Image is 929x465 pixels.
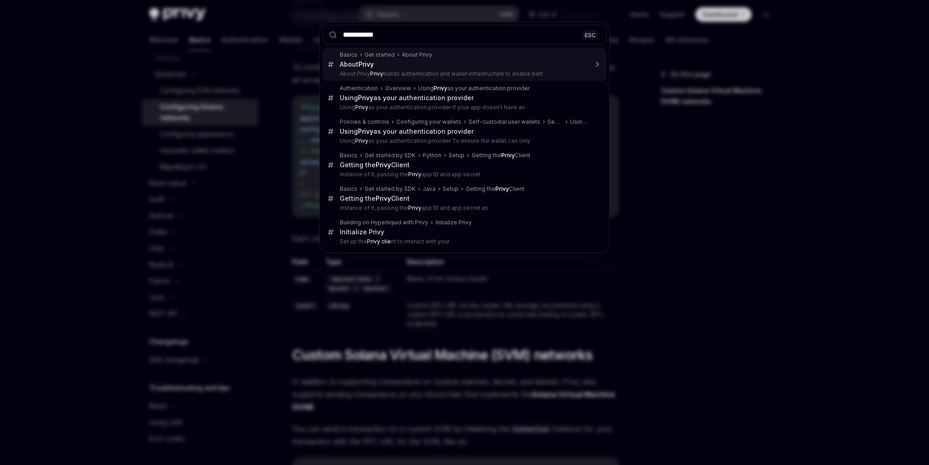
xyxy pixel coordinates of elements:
b: Privy [376,194,391,202]
div: Setup [449,152,464,159]
div: Policies & controls [340,118,389,126]
b: Privy [370,70,383,77]
div: Sending transactions from your server [548,118,563,126]
b: Privy [355,104,368,111]
b: Privy [434,85,447,92]
p: About Privy builds authentication and wallet infrastructure to enable bett [340,70,587,77]
div: Python [423,152,441,159]
div: Get started [365,51,395,58]
p: Using as your authentication provider To ensure the wallet can only [340,137,587,145]
p: instance of it, passing the app ID and app secret [340,171,587,178]
b: Privy [358,60,374,68]
div: Using as your authentication provider [340,94,474,102]
div: About Privy [402,51,432,58]
div: Get started by SDK [365,185,416,193]
div: Basics [340,51,357,58]
div: Using as your authentication provider [340,127,474,136]
b: Privy [408,171,421,178]
div: About [340,60,374,68]
div: Using as your authentication provider [418,85,530,92]
div: Getting the Client [340,194,410,203]
b: Privy [408,204,421,211]
div: Building on Hyperliquid with Privy [340,219,428,226]
div: Authentication [340,85,378,92]
div: Initialize Privy [340,228,384,236]
div: Using as your authentication provider [570,118,587,126]
p: Set up the nt to interact with your [340,238,587,245]
div: Basics [340,185,357,193]
div: Overview [385,85,411,92]
div: Getting the Client [472,152,530,159]
div: Getting the Client [466,185,524,193]
div: Basics [340,152,357,159]
b: Privy [355,137,368,144]
b: Privy [358,127,373,135]
p: instance of it, passing the app ID and app secret as [340,204,587,212]
div: Configuring your wallets [396,118,461,126]
div: Getting the Client [340,161,410,169]
div: Get started by SDK [365,152,416,159]
div: Initialize Privy [435,219,472,226]
div: Java [423,185,435,193]
b: Privy clie [367,238,391,245]
p: Using as your authentication provider If your app doesn't have an [340,104,587,111]
div: ESC [582,30,598,39]
b: Privy [358,94,373,102]
b: Privy [495,185,509,192]
div: Setup [443,185,459,193]
b: Privy [501,152,515,159]
div: Self-custodial user wallets [469,118,540,126]
b: Privy [376,161,391,169]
